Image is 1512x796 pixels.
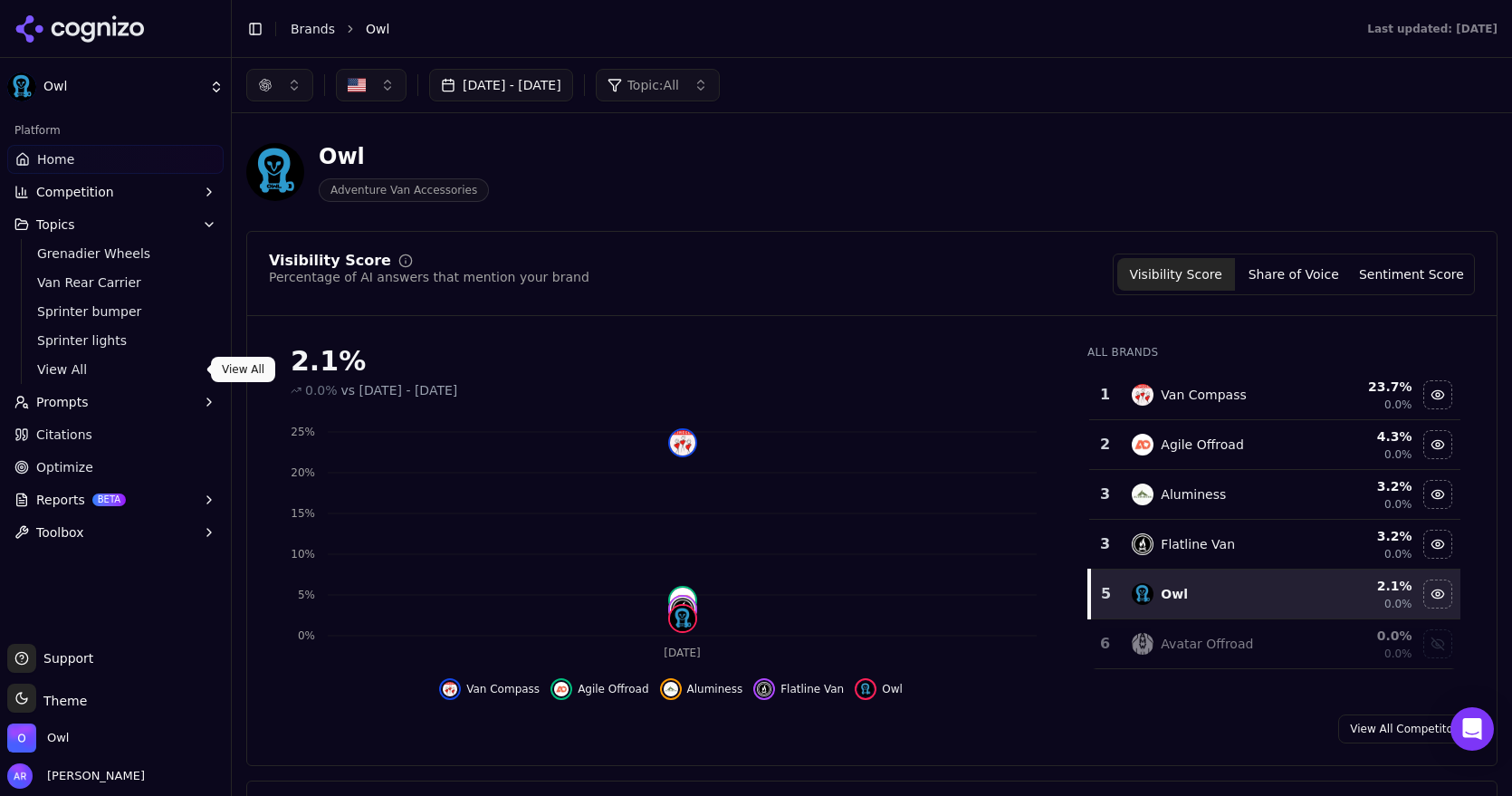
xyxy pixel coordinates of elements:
div: Owl [319,142,489,171]
img: flatline van [1132,533,1153,555]
span: 0.0% [305,381,338,399]
div: 3.2 % [1316,527,1412,545]
span: Van Rear Carrier [37,273,195,292]
img: aluminess [664,682,678,696]
span: 0.0% [1384,447,1412,462]
span: Competition [36,183,114,201]
div: 2 [1096,434,1114,456]
span: Sprinter bumper [37,302,195,321]
span: 0.0% [1384,398,1412,412]
tspan: 15% [291,507,315,520]
img: United States [348,76,366,94]
tr: 2agile offroadAgile Offroad4.3%0.0%Hide agile offroad data [1089,420,1460,470]
tr: 3aluminessAluminess3.2%0.0%Hide aluminess data [1089,470,1460,520]
tspan: 0% [298,629,315,642]
button: Hide owl data [1423,580,1452,609]
span: Topic: All [627,76,679,94]
span: Van Compass [466,682,540,696]
button: Hide agile offroad data [1423,430,1452,459]
span: Adventure Van Accessories [319,178,489,202]
button: Hide aluminess data [1423,480,1452,509]
img: agile offroad [1132,434,1153,456]
div: Open Intercom Messenger [1450,707,1494,751]
a: Grenadier Wheels [30,241,202,266]
img: avatar offroad [1132,633,1153,655]
span: Grenadier Wheels [37,245,195,263]
img: owl [1132,583,1153,605]
img: agile offroad [670,588,695,613]
button: [DATE] - [DATE] [429,69,573,101]
a: Sprinter lights [30,328,202,353]
a: View All Competitors [1338,714,1475,743]
div: Platform [7,116,224,145]
a: Van Rear Carrier [30,270,202,295]
button: Toolbox [7,518,224,547]
button: Hide van compass data [1423,380,1452,409]
img: owl [670,606,695,631]
button: Hide agile offroad data [550,678,648,700]
div: 3 [1096,484,1114,505]
span: Citations [36,426,92,444]
button: Hide owl data [855,678,903,700]
tr: 3flatline vanFlatline Van3.2%0.0%Hide flatline van data [1089,520,1460,570]
img: Adam Raper [7,763,33,789]
a: Brands [291,22,335,36]
span: [PERSON_NAME] [40,768,145,784]
span: 0.0% [1384,497,1412,512]
tspan: [DATE] [664,647,701,659]
button: ReportsBETA [7,485,224,514]
div: 3 [1096,533,1114,555]
div: 3.2 % [1316,477,1412,495]
div: 5 [1098,583,1114,605]
span: Reports [36,491,85,509]
div: 2.1 % [1316,577,1412,595]
img: van compass [670,430,695,456]
div: Data table [1087,370,1460,669]
span: Owl [47,730,69,746]
button: Share of Voice [1235,258,1353,291]
span: Topics [36,216,75,234]
span: Theme [36,694,87,708]
tspan: 25% [291,426,315,438]
div: Owl [1161,585,1188,603]
button: Hide flatline van data [1423,530,1452,559]
span: BETA [92,494,126,506]
button: Hide flatline van data [753,678,844,700]
div: Visibility Score [269,254,391,268]
button: Sentiment Score [1353,258,1470,291]
span: Aluminess [687,682,743,696]
div: Avatar Offroad [1161,635,1253,653]
button: Hide aluminess data [660,678,743,700]
button: Prompts [7,388,224,417]
a: Optimize [7,453,224,482]
tspan: 5% [298,589,315,601]
img: flatline van [757,682,771,696]
div: Agile Offroad [1161,436,1243,454]
nav: breadcrumb [291,20,1331,38]
tr: 6avatar offroadAvatar Offroad0.0%0.0%Show avatar offroad data [1089,619,1460,669]
div: 4.3 % [1316,427,1412,446]
span: Owl [366,20,389,38]
tr: 1van compassVan Compass23.7%0.0%Hide van compass data [1089,370,1460,420]
img: van compass [443,682,457,696]
span: 0.0% [1384,547,1412,561]
span: 0.0% [1384,597,1412,611]
div: Flatline Van [1161,535,1235,553]
span: View All [37,360,195,379]
a: Sprinter bumper [30,299,202,324]
button: Show avatar offroad data [1423,629,1452,658]
button: Open organization switcher [7,724,69,753]
img: flatline van [670,597,695,622]
img: agile offroad [554,682,569,696]
span: 0.0% [1384,647,1412,661]
div: Percentage of AI answers that mention your brand [269,268,589,286]
span: Home [37,150,74,168]
a: Citations [7,420,224,449]
span: Owl [43,79,202,95]
div: All Brands [1087,345,1460,360]
tspan: 10% [291,548,315,561]
div: Van Compass [1161,386,1246,404]
img: Owl [7,72,36,101]
img: van compass [1132,384,1153,406]
span: Prompts [36,393,89,411]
